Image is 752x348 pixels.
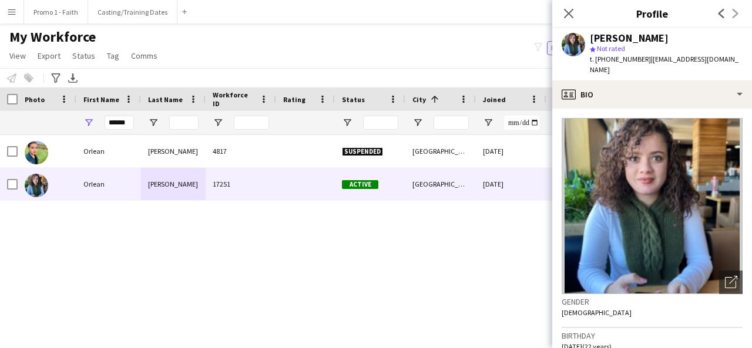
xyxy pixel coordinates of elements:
span: Export [38,50,61,61]
div: [PERSON_NAME] [141,168,206,200]
div: 4817 [206,135,276,167]
span: City [412,95,426,104]
span: Rating [283,95,305,104]
input: Last Name Filter Input [169,116,199,130]
span: First Name [83,95,119,104]
a: View [5,48,31,63]
div: Orlean [76,135,141,167]
span: Workforce ID [213,90,255,108]
img: Orlean De jager [25,141,48,164]
div: [GEOGRAPHIC_DATA] [405,135,476,167]
span: [DEMOGRAPHIC_DATA] [562,308,632,317]
button: Open Filter Menu [83,117,94,128]
span: Status [72,50,95,61]
input: City Filter Input [434,116,469,130]
button: Open Filter Menu [148,117,159,128]
div: [DATE] [476,168,546,200]
span: t. [PHONE_NUMBER] [590,55,651,63]
button: Promo 1 - Faith [24,1,88,23]
app-action-btn: Export XLSX [66,71,80,85]
h3: Birthday [562,330,743,341]
div: 17251 [206,168,276,200]
span: Photo [25,95,45,104]
img: Crew avatar or photo [562,118,743,294]
div: 2 days [546,168,617,200]
button: Open Filter Menu [483,117,493,128]
app-action-btn: Advanced filters [49,71,63,85]
input: First Name Filter Input [105,116,134,130]
div: [GEOGRAPHIC_DATA] [405,168,476,200]
button: Open Filter Menu [412,117,423,128]
div: [PERSON_NAME] [141,135,206,167]
div: [PERSON_NAME] [590,33,669,43]
div: Orlean [76,168,141,200]
div: Bio [552,80,752,109]
div: Open photos pop-in [719,271,743,294]
span: Status [342,95,365,104]
input: Status Filter Input [363,116,398,130]
span: | [EMAIL_ADDRESS][DOMAIN_NAME] [590,55,738,74]
a: Comms [126,48,162,63]
a: Status [68,48,100,63]
a: Tag [102,48,124,63]
img: Orlean De Jager [25,174,48,197]
span: Active [342,180,378,189]
span: Tag [107,50,119,61]
h3: Gender [562,296,743,307]
button: Open Filter Menu [342,117,352,128]
h3: Profile [552,6,752,21]
span: Last Name [148,95,183,104]
span: My Workforce [9,28,96,46]
a: Export [33,48,65,63]
span: View [9,50,26,61]
div: [DATE] [476,135,546,167]
span: Comms [131,50,157,61]
button: Open Filter Menu [213,117,223,128]
span: Joined [483,95,506,104]
input: Joined Filter Input [504,116,539,130]
input: Workforce ID Filter Input [234,116,269,130]
button: Casting/Training Dates [88,1,177,23]
span: Suspended [342,147,383,156]
button: Everyone7,247 [547,41,606,55]
span: Not rated [597,44,625,53]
